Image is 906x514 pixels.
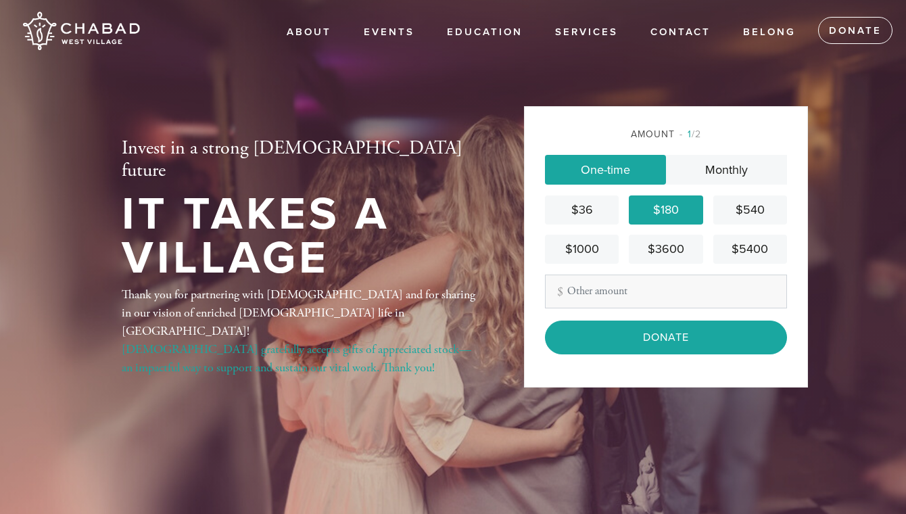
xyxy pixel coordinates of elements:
[550,201,613,219] div: $36
[354,20,425,45] a: Events
[713,195,787,225] a: $540
[122,193,480,280] h1: It Takes a Village
[719,201,782,219] div: $540
[545,235,619,264] a: $1000
[634,240,697,258] div: $3600
[437,20,533,45] a: EDUCATION
[545,321,787,354] input: Donate
[277,20,341,45] a: About
[122,137,480,183] h2: Invest in a strong [DEMOGRAPHIC_DATA] future
[550,240,613,258] div: $1000
[545,127,787,141] div: Amount
[20,7,141,55] img: Chabad%20West%20Village.png
[545,195,619,225] a: $36
[719,240,782,258] div: $5400
[122,342,471,375] a: [DEMOGRAPHIC_DATA] gratefully accepts gifts of appreciated stock—an impactful way to support and ...
[634,201,697,219] div: $180
[733,20,806,45] a: Belong
[545,155,666,185] a: One-time
[688,128,692,140] span: 1
[640,20,721,45] a: Contact
[666,155,787,185] a: Monthly
[679,128,701,140] span: /2
[545,20,628,45] a: Services
[545,275,787,308] input: Other amount
[713,235,787,264] a: $5400
[629,195,702,225] a: $180
[122,285,480,377] div: Thank you for partnering with [DEMOGRAPHIC_DATA] and for sharing in our vision of enriched [DEMOG...
[629,235,702,264] a: $3600
[818,17,892,44] a: Donate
